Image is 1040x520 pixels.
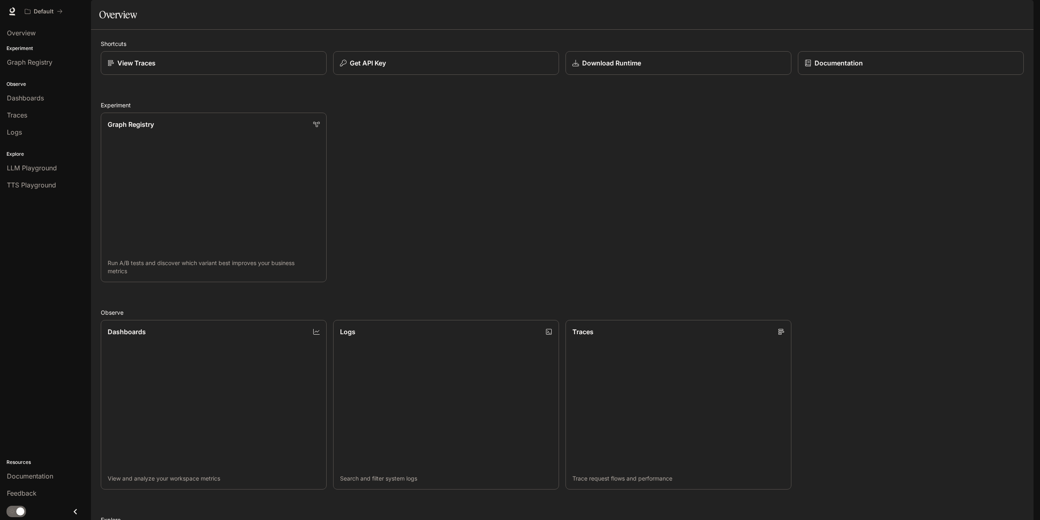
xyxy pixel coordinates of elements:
[340,327,355,337] p: Logs
[815,58,863,68] p: Documentation
[21,3,66,20] button: All workspaces
[572,327,594,337] p: Traces
[572,474,784,483] p: Trace request flows and performance
[117,58,156,68] p: View Traces
[108,259,320,275] p: Run A/B tests and discover which variant best improves your business metrics
[99,7,137,23] h1: Overview
[101,39,1024,48] h2: Shortcuts
[798,51,1024,75] a: Documentation
[101,308,1024,317] h2: Observe
[101,51,327,75] a: View Traces
[333,320,559,490] a: LogsSearch and filter system logs
[333,51,559,75] button: Get API Key
[101,320,327,490] a: DashboardsView and analyze your workspace metrics
[101,113,327,282] a: Graph RegistryRun A/B tests and discover which variant best improves your business metrics
[108,474,320,483] p: View and analyze your workspace metrics
[108,327,146,337] p: Dashboards
[101,101,1024,109] h2: Experiment
[34,8,54,15] p: Default
[565,320,791,490] a: TracesTrace request flows and performance
[565,51,791,75] a: Download Runtime
[350,58,386,68] p: Get API Key
[108,120,154,129] p: Graph Registry
[582,58,641,68] p: Download Runtime
[340,474,552,483] p: Search and filter system logs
